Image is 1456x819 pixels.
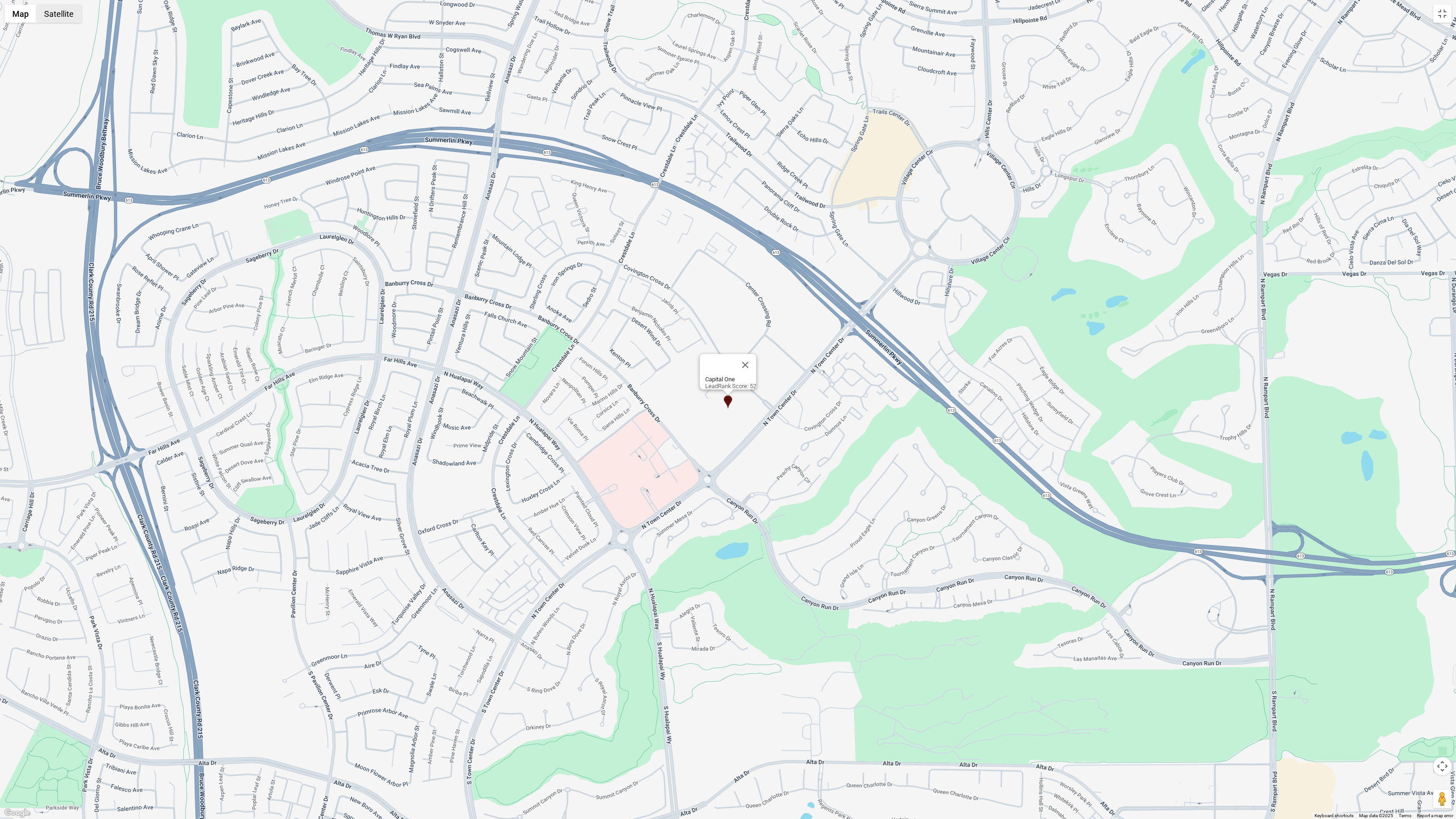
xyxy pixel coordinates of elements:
button: Map camera controls [1433,757,1451,775]
b: Capital One [705,376,735,383]
button: Drag Pegman onto the map to open Street View [1433,790,1451,808]
a: Report a map error [1417,813,1453,818]
a: Terms [1399,813,1411,818]
button: Keyboard shortcuts [1314,813,1354,819]
div: LeadRank Score: 52 [705,376,756,389]
button: Close [734,354,756,376]
div: Capital One [723,394,733,409]
span: Map data ©2025 [1359,813,1393,818]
